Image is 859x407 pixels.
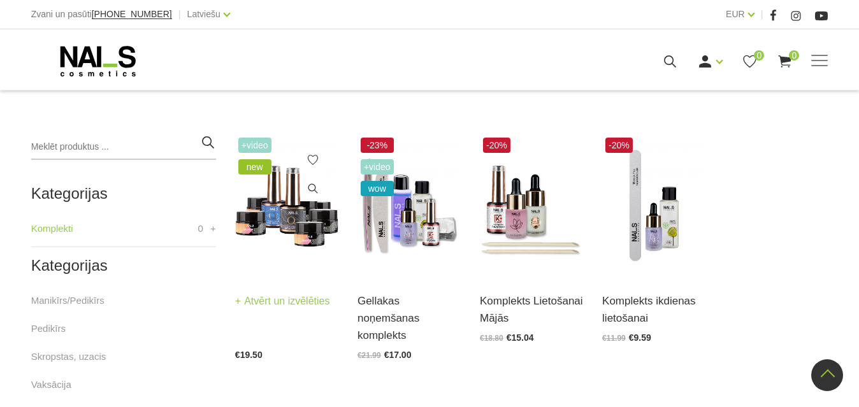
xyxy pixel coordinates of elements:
a: Gellakas noņemšanas komplekts [357,292,461,345]
span: €21.99 [357,351,381,360]
a: Pedikīrs [31,321,66,336]
input: Meklēt produktus ... [31,134,216,160]
span: €19.50 [235,350,263,360]
span: | [761,6,763,22]
span: -20% [483,138,510,153]
a: 0 [777,54,793,69]
img: Komplektā ietilst:- Organic Lotion Lithi&Jasmine 50 ml;- Melleņu Kutikulu eļļa 15 ml;- Wooden Fil... [602,134,705,276]
span: €17.00 [384,350,412,360]
span: 0 [789,50,799,61]
span: €18.80 [480,334,503,343]
img: Komplektā ietilpst:- Keratīna līdzeklis bojātu nagu atjaunošanai, 14 ml,- Kutikulas irdinātājs ar... [480,134,583,276]
a: Komplekti [31,221,73,236]
a: 0 [742,54,758,69]
a: Latviešu [187,6,220,22]
a: Skropstas, uzacis [31,349,106,364]
a: Vaksācija [31,377,71,392]
h2: Kategorijas [31,185,216,202]
span: [PHONE_NUMBER] [92,9,172,19]
img: Wanted gelu starta komplekta ietilpst:- Quick Builder Clear HYBRID bāze UV/LED, 8 ml;- Quick Crys... [235,134,338,276]
span: +Video [361,159,394,175]
a: Atvērt un izvēlēties [235,292,330,310]
h2: Kategorijas [31,257,216,274]
a: [PHONE_NUMBER] [92,10,172,19]
div: Zvani un pasūti [31,6,172,22]
span: €11.99 [602,334,626,343]
span: 0 [198,221,203,236]
a: + [210,221,216,236]
a: Komplekts ikdienas lietošanai [602,292,705,327]
img: Gellakas noņemšanas komplekts ietver▪️ Līdzeklis Gellaku un citu Soak Off produktu noņemšanai (10... [357,134,461,276]
span: wow [361,181,394,196]
span: new [238,159,271,175]
span: -20% [605,138,633,153]
span: +Video [238,138,271,153]
span: €9.59 [629,332,651,343]
span: 0 [754,50,764,61]
a: Komplekts Lietošanai Mājās [480,292,583,327]
a: Manikīrs/Pedikīrs [31,293,105,308]
span: €15.04 [507,332,534,343]
a: EUR [726,6,745,22]
span: -23% [361,138,394,153]
span: | [178,6,181,22]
